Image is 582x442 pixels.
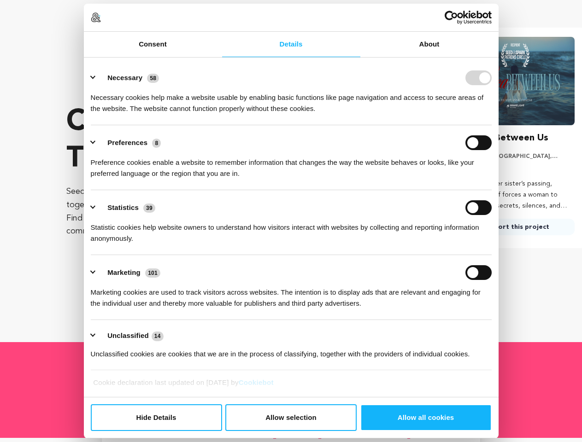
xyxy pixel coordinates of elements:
label: Marketing [107,268,141,276]
label: Preferences [107,139,147,146]
span: 14 [152,331,164,341]
a: Details [222,32,360,57]
button: Allow selection [225,404,357,431]
button: Statistics (39) [91,200,161,215]
span: 58 [147,74,159,83]
a: Support this project [456,219,575,235]
span: 8 [152,139,161,148]
div: Unclassified cookies are cookies that we are in the process of classifying, together with the pro... [91,342,492,360]
h3: The Sea Between Us [456,131,548,145]
img: The Sea Between Us image [456,37,575,125]
div: Necessary cookies help make a website usable by enabling basic functions like page navigation and... [91,85,492,114]
button: Unclassified (14) [91,330,169,342]
p: Seed&Spark is where creators and audiences work together to bring incredible new projects to life... [66,185,266,238]
p: A year after her sister’s passing, mounting grief forces a woman to confront the secrets, silence... [456,179,575,211]
div: Statistic cookies help website owners to understand how visitors interact with websites by collec... [91,215,492,244]
label: Necessary [107,74,142,81]
button: Allow all cookies [360,404,492,431]
span: 101 [145,268,160,278]
button: Marketing (101) [91,265,166,280]
button: Necessary (58) [91,70,165,85]
span: 39 [143,204,155,213]
div: Marketing cookies are used to track visitors across websites. The intention is to display ads tha... [91,280,492,309]
label: Statistics [107,204,139,211]
p: Crowdfunding that . [66,104,266,178]
div: Cookie declaration last updated on [DATE] by [86,377,496,395]
a: Cookiebot [239,378,274,386]
img: logo [91,12,101,23]
p: Drama, Family [456,164,575,171]
button: Preferences (8) [91,135,167,150]
a: Consent [84,32,222,57]
button: Hide Details [91,404,222,431]
div: Preference cookies enable a website to remember information that changes the way the website beha... [91,150,492,179]
a: Usercentrics Cookiebot - opens in a new window [411,11,492,24]
a: About [360,32,499,57]
p: [US_STATE][GEOGRAPHIC_DATA], [US_STATE] | Film Short [456,153,575,160]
